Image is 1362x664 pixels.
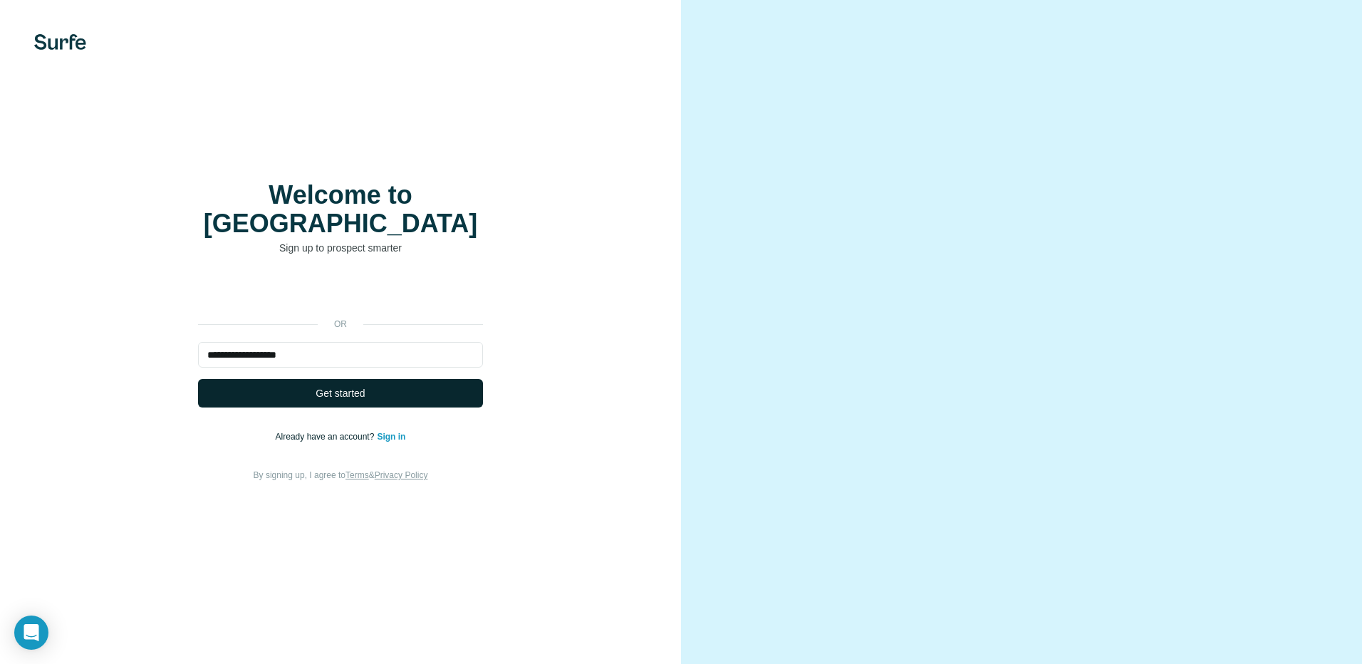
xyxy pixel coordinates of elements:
a: Sign in [377,432,405,442]
a: Terms [345,470,369,480]
p: Sign up to prospect smarter [198,241,483,255]
span: Already have an account? [276,432,378,442]
div: Open Intercom Messenger [14,616,48,650]
span: Get started [316,386,365,400]
img: Surfe's logo [34,34,86,50]
span: By signing up, I agree to & [254,470,428,480]
p: or [318,318,363,331]
a: Privacy Policy [375,470,428,480]
button: Get started [198,379,483,408]
h1: Welcome to [GEOGRAPHIC_DATA] [198,181,483,238]
iframe: “使用 Google 账号登录”按钮 [191,276,490,308]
